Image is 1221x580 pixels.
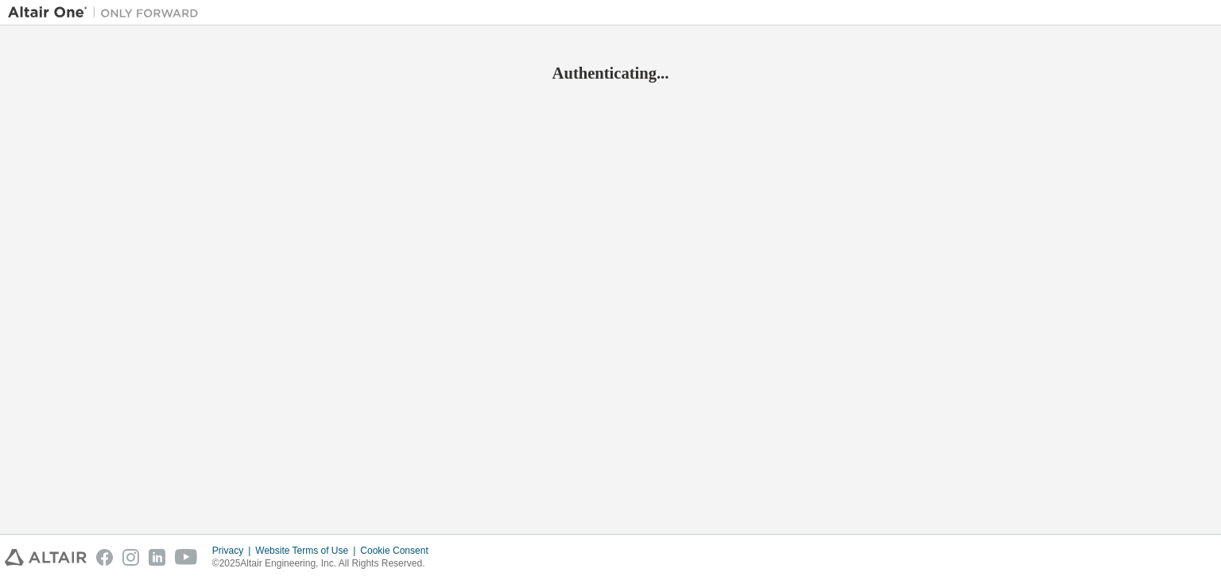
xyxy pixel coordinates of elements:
[8,5,207,21] img: Altair One
[360,544,437,557] div: Cookie Consent
[212,544,255,557] div: Privacy
[149,549,165,566] img: linkedin.svg
[96,549,113,566] img: facebook.svg
[8,63,1213,83] h2: Authenticating...
[175,549,198,566] img: youtube.svg
[212,557,438,570] p: © 2025 Altair Engineering, Inc. All Rights Reserved.
[5,549,87,566] img: altair_logo.svg
[122,549,139,566] img: instagram.svg
[255,544,360,557] div: Website Terms of Use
